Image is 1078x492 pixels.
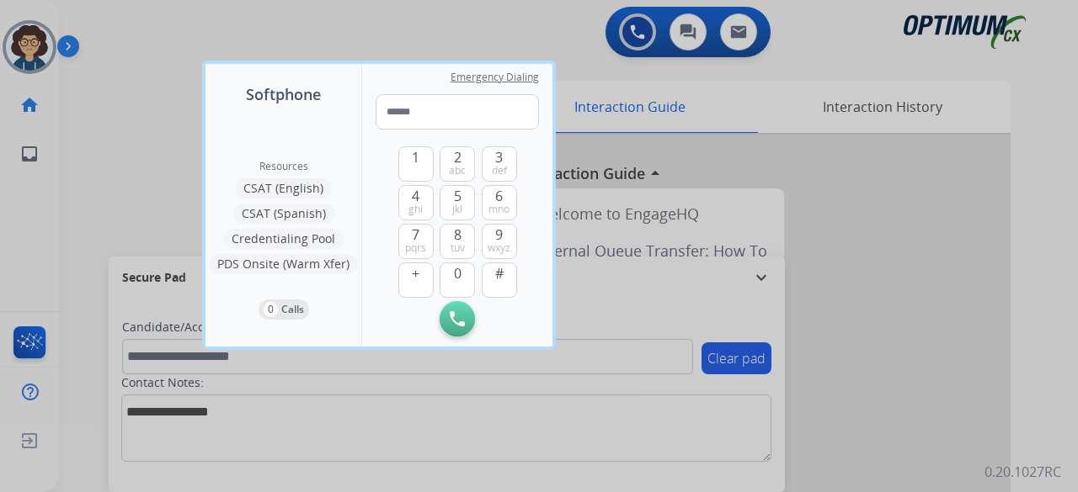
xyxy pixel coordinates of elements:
span: 0 [454,263,462,283]
span: # [495,263,504,283]
button: 5jkl [440,185,475,220]
span: Softphone [246,82,321,106]
span: 1 [412,147,419,167]
button: PDS Onsite (Warm Xfer) [209,254,358,274]
span: abc [449,164,466,177]
span: 6 [495,186,503,206]
span: Emergency Dialing [451,71,539,84]
button: 6mno [482,185,517,220]
span: jkl [452,203,462,216]
button: 9wxyz [482,224,517,259]
button: + [398,262,434,298]
p: Calls [281,302,304,317]
span: 2 [454,147,462,167]
button: 7pqrs [398,224,434,259]
span: mno [488,203,510,216]
button: Credentialing Pool [223,229,344,249]
span: Resources [259,160,308,173]
img: call-button [450,311,465,326]
span: 7 [412,225,419,245]
span: def [492,164,507,177]
button: 4ghi [398,185,434,220]
span: 4 [412,186,419,206]
button: # [482,262,517,298]
button: CSAT (Spanish) [233,204,334,224]
span: ghi [408,203,423,216]
span: pqrs [405,241,426,255]
button: CSAT (English) [235,178,332,198]
span: 3 [495,147,503,167]
button: 0 [440,262,475,298]
span: wxyz [488,241,510,255]
p: 0.20.1027RC [985,462,1061,482]
span: + [412,263,419,283]
button: 2abc [440,146,475,182]
button: 3def [482,146,517,182]
p: 0 [264,302,278,317]
span: 8 [454,225,462,245]
span: 9 [495,225,503,245]
span: 5 [454,186,462,206]
button: 8tuv [440,224,475,259]
button: 1 [398,146,434,182]
span: tuv [451,241,465,255]
button: 0Calls [259,299,309,320]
